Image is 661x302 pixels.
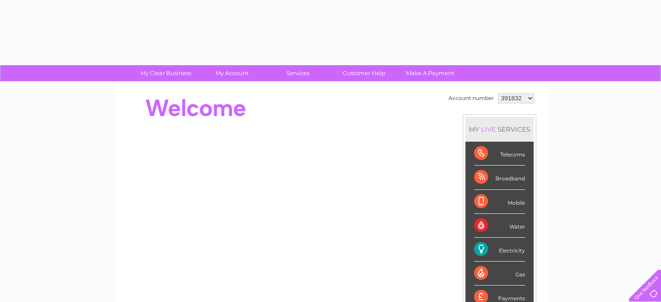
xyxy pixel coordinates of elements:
div: LIVE [479,125,498,133]
div: Gas [474,262,525,285]
a: My Clear Business [130,65,202,81]
div: Mobile [474,190,525,214]
td: Account number [446,91,496,106]
div: Electricity [474,238,525,262]
a: Make A Payment [394,65,466,81]
div: MY SERVICES [465,117,534,142]
div: Water [474,214,525,238]
a: Services [262,65,334,81]
div: Telecoms [474,142,525,166]
a: My Account [196,65,268,81]
a: Customer Help [328,65,400,81]
div: Broadband [474,166,525,189]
